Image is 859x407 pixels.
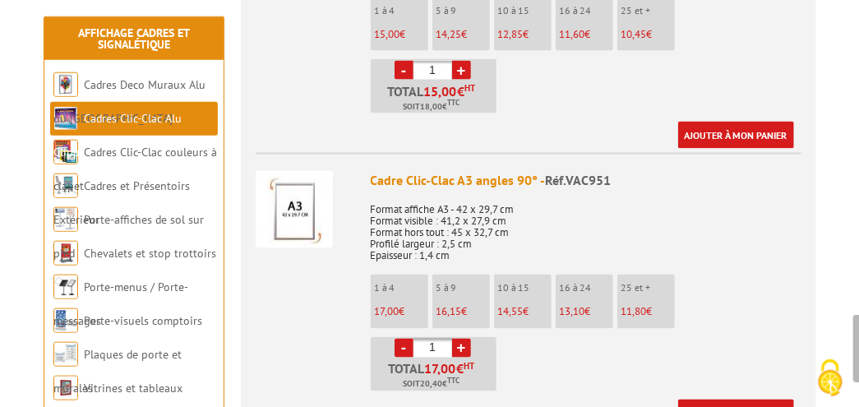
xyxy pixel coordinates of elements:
[621,305,647,319] span: 11,80
[456,363,464,376] span: €
[395,339,413,358] a: -
[53,145,217,193] a: Cadres Clic-Clac couleurs à clapet
[621,29,675,40] p: €
[424,363,456,376] span: 17,00
[560,305,585,319] span: 13,10
[395,61,413,80] a: -
[678,122,794,149] a: Ajouter à mon panier
[560,5,613,16] p: 16 à 24
[801,351,859,407] button: Cookies (fenêtre modale)
[53,342,78,367] img: Plaques de porte et murales
[375,307,428,318] p: €
[560,27,585,41] span: 11,60
[371,171,801,190] div: Cadre Clic-Clac A3 angles 90° -
[498,305,524,319] span: 14,55
[498,5,552,16] p: 10 à 15
[420,378,442,391] span: 20,40
[420,100,442,113] span: 18,00
[621,283,675,294] p: 25 et +
[436,307,490,318] p: €
[560,307,613,318] p: €
[621,5,675,16] p: 25 et +
[560,29,613,40] p: €
[256,171,333,248] img: Cadre Clic-Clac A3 angles 90°
[375,5,428,16] p: 1 à 4
[375,85,496,113] p: Total
[436,5,490,16] p: 5 à 9
[375,27,400,41] span: 15,00
[621,27,647,41] span: 10,45
[53,212,204,261] a: Porte-affiches de sol sur pied
[621,307,675,318] p: €
[53,111,182,160] a: Cadres Clic-Clac Alu Clippant
[464,361,474,372] sup: HT
[403,378,460,391] span: Soit €
[371,193,801,262] p: Format affiche A3 - 42 x 29,7 cm Format visible : 41,2 x 27,9 cm Format hors tout : 45 x 32,7 cm ...
[457,85,464,98] span: €
[452,61,471,80] a: +
[84,313,202,328] a: Porte-visuels comptoirs
[436,29,490,40] p: €
[436,283,490,294] p: 5 à 9
[498,307,552,318] p: €
[403,100,460,113] span: Soit €
[560,283,613,294] p: 16 à 24
[546,172,612,188] span: Réf.VAC951
[498,283,552,294] p: 10 à 15
[84,246,216,261] a: Chevalets et stop trottoirs
[498,29,552,40] p: €
[436,305,462,319] span: 16,15
[53,72,78,97] img: Cadres Deco Muraux Alu ou Bois
[53,347,182,395] a: Plaques de porte et murales
[53,280,188,328] a: Porte-menus / Porte-messages
[423,85,457,98] span: 15,00
[53,178,190,227] a: Cadres et Présentoirs Extérieur
[810,358,851,399] img: Cookies (fenêtre modale)
[375,283,428,294] p: 1 à 4
[436,27,462,41] span: 14,25
[498,27,524,41] span: 12,85
[53,77,206,126] a: Cadres Deco Muraux Alu ou [GEOGRAPHIC_DATA]
[375,305,399,319] span: 17,00
[447,98,460,107] sup: TTC
[375,29,428,40] p: €
[464,82,475,94] sup: HT
[78,25,190,52] a: Affichage Cadres et Signalétique
[53,275,78,299] img: Porte-menus / Porte-messages
[375,363,496,391] p: Total
[452,339,471,358] a: +
[447,377,460,386] sup: TTC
